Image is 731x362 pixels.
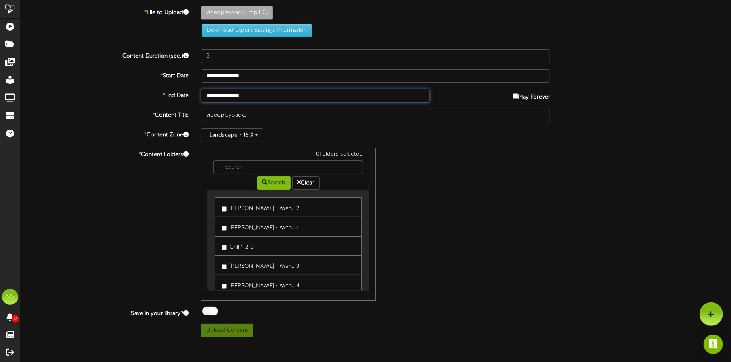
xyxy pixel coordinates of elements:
[292,176,320,190] button: Clear
[201,128,263,142] button: Landscape - 16:9
[257,176,291,190] button: Search
[222,226,227,231] input: [PERSON_NAME] - Menu 1
[513,93,518,99] input: Play Forever
[202,24,312,37] button: Download Export Settings Information
[222,279,300,290] label: [PERSON_NAME] - Menu 4
[513,89,550,101] label: Play Forever
[222,206,227,212] input: [PERSON_NAME] - Menu 2
[704,335,723,354] div: Open Intercom Messenger
[222,284,227,289] input: [PERSON_NAME] - Menu 4
[14,307,195,318] label: Save in your library?
[14,89,195,100] label: End Date
[14,148,195,159] label: Content Folders
[14,49,195,60] label: Content Duration (sec.)
[222,245,227,250] input: Grill 1-2-3
[222,264,227,269] input: [PERSON_NAME] - Menu 3
[222,202,299,213] label: [PERSON_NAME] - Menu 2
[14,69,195,80] label: Start Date
[207,150,369,160] div: 0 Folders selected
[222,260,299,271] label: [PERSON_NAME] - Menu 3
[213,160,363,174] input: -- Search --
[12,315,19,323] span: 0
[198,27,312,33] a: Download Export Settings Information
[201,324,253,337] button: Upload Content
[14,128,195,139] label: Content Zone
[14,109,195,119] label: Content Title
[14,6,195,17] label: File to Upload
[201,109,551,122] input: Title of this Content
[222,221,298,232] label: [PERSON_NAME] - Menu 1
[2,289,18,305] div: SS
[222,241,253,251] label: Grill 1-2-3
